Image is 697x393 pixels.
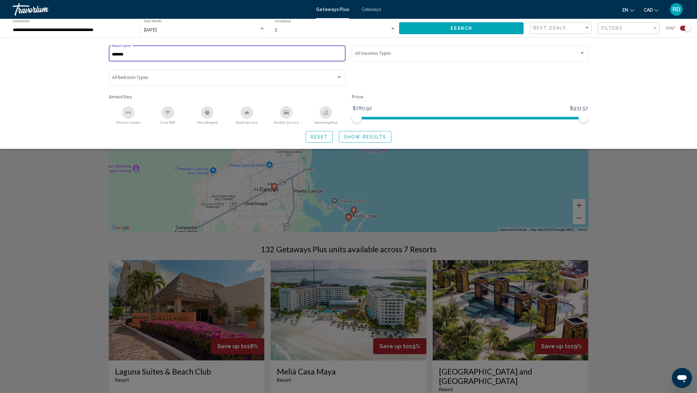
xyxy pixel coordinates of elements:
button: Change currency [644,5,659,14]
span: Pets Allowed [197,120,218,124]
span: Shuttle Service [274,120,299,124]
span: Free Wifi [161,120,175,124]
iframe: Button to launch messaging window [672,368,692,388]
span: $931.57 [569,104,589,113]
span: Filters [601,26,623,31]
span: $780.92 [352,104,373,113]
span: [DATE] [144,27,157,32]
span: en [622,8,628,13]
button: Fitness Center [109,106,148,125]
span: Reset [311,134,328,139]
button: User Menu [668,3,684,16]
button: Pets Allowed [187,106,227,125]
span: Map [666,24,675,33]
span: Room Service [236,120,258,124]
button: Swimming Pool [306,106,346,125]
span: 2 [275,27,277,32]
button: Reset [306,131,333,143]
mat-select: Sort by [533,25,590,31]
a: Travorium [13,3,310,16]
span: Show Results [344,134,386,139]
button: Filter [598,22,660,35]
a: Getaways Plus [316,7,349,12]
span: Best Deals [533,25,566,30]
button: Shuttle Service [267,106,306,125]
button: Free Wifi [148,106,187,125]
button: Change language [622,5,634,14]
a: Getaways [362,7,381,12]
span: Fitness Center [116,120,141,124]
span: Search [450,26,472,31]
span: Swimming Pool [314,120,337,124]
span: RD [673,6,680,13]
button: Show Results [339,131,391,143]
span: CAD [644,8,653,13]
p: Amenities [109,92,346,101]
p: Price [352,92,589,101]
button: Search [399,22,524,34]
button: Room Service [227,106,267,125]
